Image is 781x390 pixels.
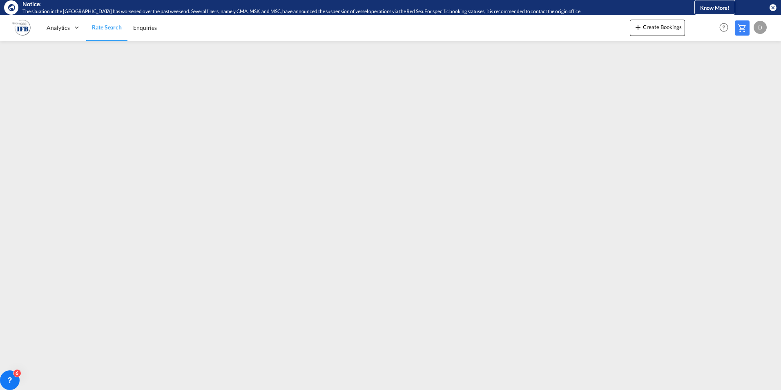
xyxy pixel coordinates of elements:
[12,18,31,37] img: b628ab10256c11eeb52753acbc15d091.png
[41,14,86,41] div: Analytics
[22,8,661,15] div: The situation in the Red Sea has worsened over the past weekend. Several liners, namely CMA, MSK,...
[717,20,731,34] span: Help
[717,20,735,35] div: Help
[754,21,767,34] div: D
[92,24,122,31] span: Rate Search
[633,22,643,32] md-icon: icon-plus 400-fg
[127,14,163,41] a: Enquiries
[86,14,127,41] a: Rate Search
[7,3,16,11] md-icon: icon-earth
[769,3,777,11] button: icon-close-circle
[47,24,70,32] span: Analytics
[133,24,157,31] span: Enquiries
[700,4,730,11] span: Know More!
[630,20,685,36] button: icon-plus 400-fgCreate Bookings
